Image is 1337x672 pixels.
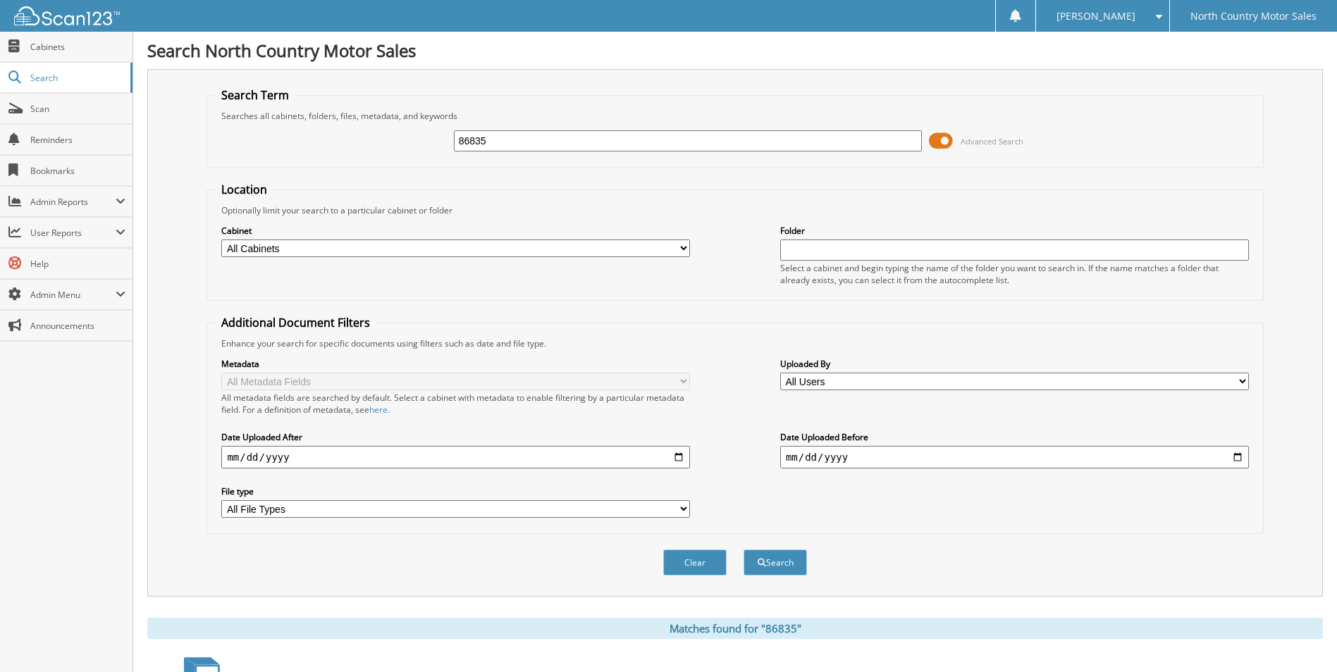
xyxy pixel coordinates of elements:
[214,337,1255,349] div: Enhance your search for specific documents using filters such as date and file type.
[221,485,690,497] label: File type
[14,6,120,25] img: scan123-logo-white.svg
[214,110,1255,122] div: Searches all cabinets, folders, files, metadata, and keywords
[1056,12,1135,20] span: [PERSON_NAME]
[30,196,116,208] span: Admin Reports
[221,446,690,468] input: start
[30,289,116,301] span: Admin Menu
[780,225,1249,237] label: Folder
[30,72,123,84] span: Search
[30,227,116,239] span: User Reports
[780,358,1249,370] label: Uploaded By
[147,39,1323,62] h1: Search North Country Motor Sales
[221,225,690,237] label: Cabinet
[214,87,296,103] legend: Search Term
[30,134,125,146] span: Reminders
[221,358,690,370] label: Metadata
[147,618,1323,639] div: Matches found for "86835"
[369,404,388,416] a: here
[1190,12,1317,20] span: North Country Motor Sales
[30,258,125,270] span: Help
[214,182,274,197] legend: Location
[30,103,125,115] span: Scan
[744,549,807,575] button: Search
[663,549,727,575] button: Clear
[221,392,690,416] div: All metadata fields are searched by default. Select a cabinet with metadata to enable filtering b...
[961,136,1023,147] span: Advanced Search
[221,431,690,443] label: Date Uploaded After
[780,262,1249,286] div: Select a cabinet and begin typing the name of the folder you want to search in. If the name match...
[30,41,125,53] span: Cabinets
[780,446,1249,468] input: end
[214,204,1255,216] div: Optionally limit your search to a particular cabinet or folder
[214,315,377,330] legend: Additional Document Filters
[30,165,125,177] span: Bookmarks
[30,320,125,332] span: Announcements
[780,431,1249,443] label: Date Uploaded Before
